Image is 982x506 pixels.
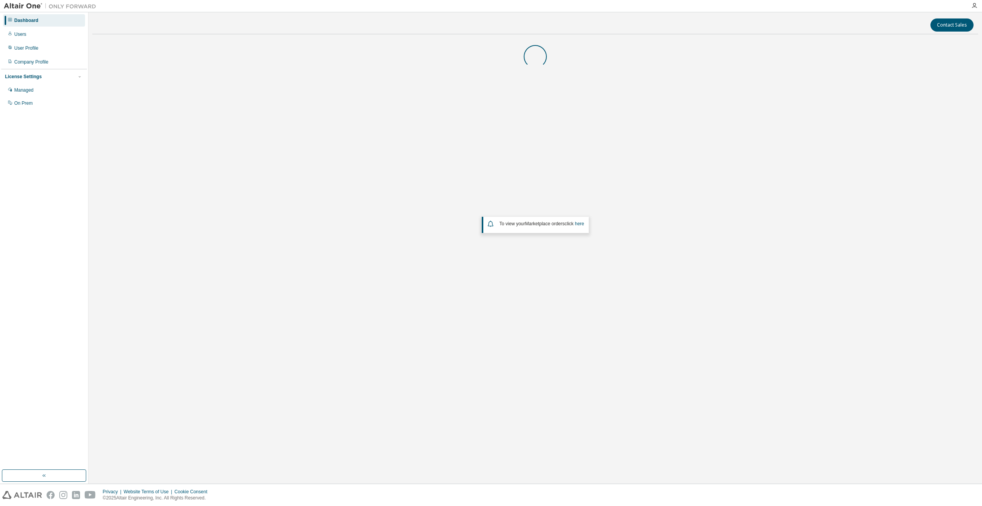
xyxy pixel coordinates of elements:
div: Company Profile [14,59,48,65]
div: Website Terms of Use [124,489,174,495]
div: Users [14,31,26,37]
button: Contact Sales [930,18,974,32]
div: Managed [14,87,33,93]
img: altair_logo.svg [2,491,42,499]
div: Cookie Consent [174,489,212,495]
div: License Settings [5,74,42,80]
span: To view your click [499,221,584,226]
div: Dashboard [14,17,38,23]
div: User Profile [14,45,38,51]
img: youtube.svg [85,491,96,499]
img: Altair One [4,2,100,10]
img: linkedin.svg [72,491,80,499]
em: Marketplace orders [525,221,565,226]
div: Privacy [103,489,124,495]
a: here [575,221,584,226]
p: © 2025 Altair Engineering, Inc. All Rights Reserved. [103,495,212,501]
img: facebook.svg [47,491,55,499]
div: On Prem [14,100,33,106]
img: instagram.svg [59,491,67,499]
